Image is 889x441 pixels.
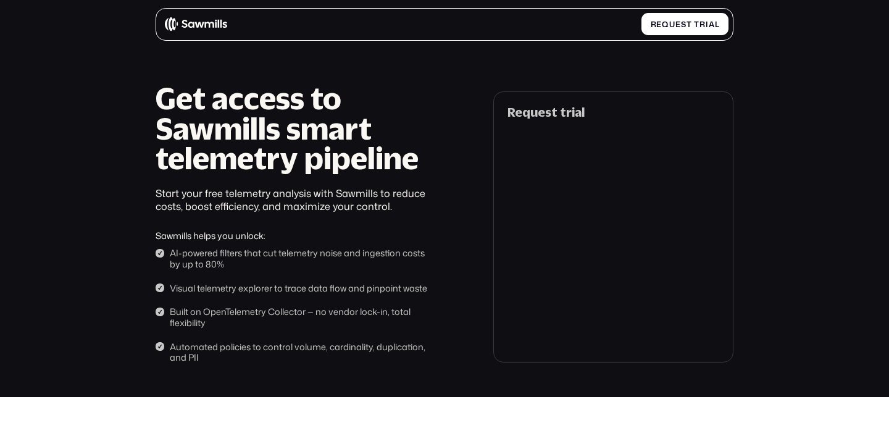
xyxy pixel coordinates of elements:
[170,342,432,363] div: Automated policies to control volume, cardinality, duplication, and PII
[156,230,432,241] div: Sawmills helps you unlock:
[170,248,432,269] div: AI-powered filters that cut telemetry noise and ingestion costs by up to 80%
[651,20,720,29] div: Request trial
[156,83,432,174] h1: Get access to Sawmills smart telemetry pipeline
[170,283,432,293] div: Visual telemetry explorer to trace data flow and pinpoint waste
[641,13,728,36] a: Request trial
[507,106,720,119] div: Request trial
[156,187,432,212] div: Start your free telemetry analysis with Sawmills to reduce costs, boost efficiency, and maximize ...
[170,306,432,328] div: Built on OpenTelemetry Collector — no vendor lock-in, total flexibility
